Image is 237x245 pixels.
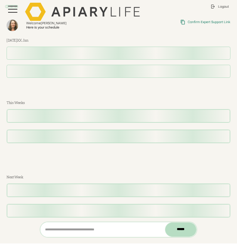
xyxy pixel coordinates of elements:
[218,5,229,9] div: Logout
[7,175,230,180] h3: Next Week
[26,25,128,30] div: Here is your schedule
[7,38,230,43] h3: [DATE]
[7,100,230,106] h3: This Weeks
[26,21,128,25] div: Welcome
[188,20,230,24] div: Confirm Expert Support Link
[17,38,29,43] span: XX Jan
[207,1,232,12] a: Logout
[41,21,67,25] span: [PERSON_NAME]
